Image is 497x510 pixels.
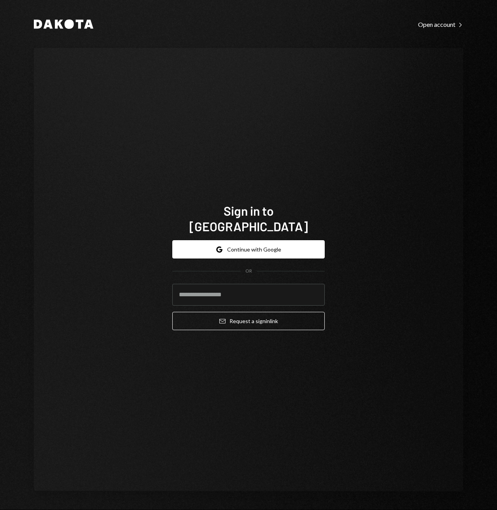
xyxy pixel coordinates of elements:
[418,21,463,28] div: Open account
[172,203,325,234] h1: Sign in to [GEOGRAPHIC_DATA]
[172,312,325,330] button: Request a signinlink
[245,268,252,274] div: OR
[418,20,463,28] a: Open account
[172,240,325,259] button: Continue with Google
